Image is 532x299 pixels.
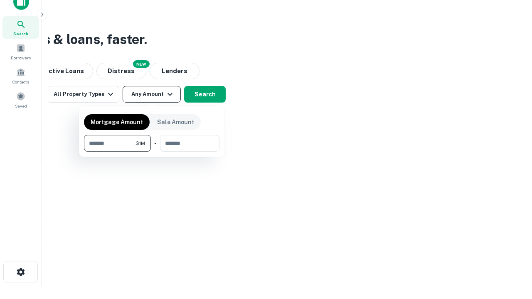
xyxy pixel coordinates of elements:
div: - [154,135,157,152]
p: Mortgage Amount [91,118,143,127]
p: Sale Amount [157,118,194,127]
span: $1M [135,140,145,147]
iframe: Chat Widget [490,233,532,272]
